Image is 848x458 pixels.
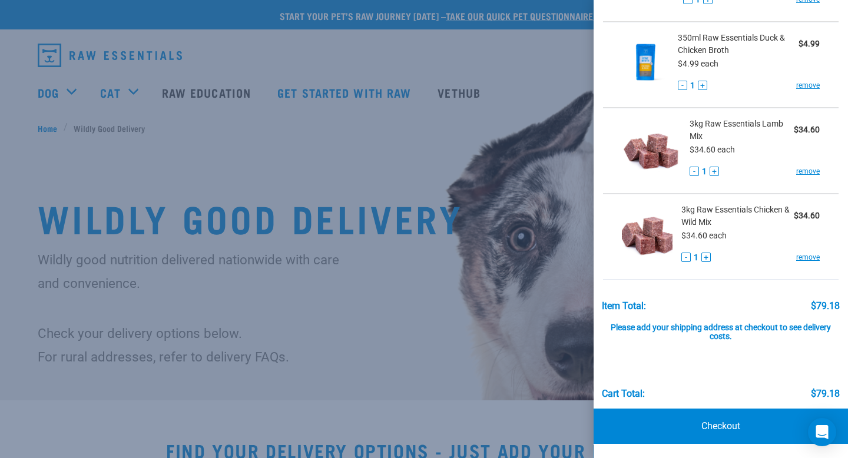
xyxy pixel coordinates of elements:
strong: $34.60 [794,211,820,220]
button: - [681,253,691,262]
button: + [701,253,711,262]
a: remove [796,252,820,263]
span: 3kg Raw Essentials Lamb Mix [690,118,794,142]
span: $34.60 each [690,145,735,154]
div: Please add your shipping address at checkout to see delivery costs. [602,311,840,342]
span: 3kg Raw Essentials Chicken & Wild Mix [681,204,794,228]
button: + [698,81,707,90]
div: $79.18 [811,301,840,311]
div: Cart total: [602,389,645,399]
span: 1 [694,251,698,264]
span: $4.99 each [678,59,718,68]
span: 1 [702,165,707,178]
strong: $4.99 [799,39,820,48]
strong: $34.60 [794,125,820,134]
span: 1 [690,79,695,92]
div: Open Intercom Messenger [808,418,836,446]
div: Item Total: [602,301,646,311]
img: Raw Essentials Duck & Chicken Broth [622,32,669,92]
span: 350ml Raw Essentials Duck & Chicken Broth [678,32,799,57]
a: Checkout [594,409,848,444]
button: - [690,167,699,176]
button: - [678,81,687,90]
a: remove [796,166,820,177]
button: + [710,167,719,176]
div: $79.18 [811,389,840,399]
a: remove [796,80,820,91]
span: $34.60 each [681,231,727,240]
img: Raw Essentials Chicken & Wild Mix [622,204,673,264]
img: Raw Essentials Lamb Mix [622,118,681,178]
